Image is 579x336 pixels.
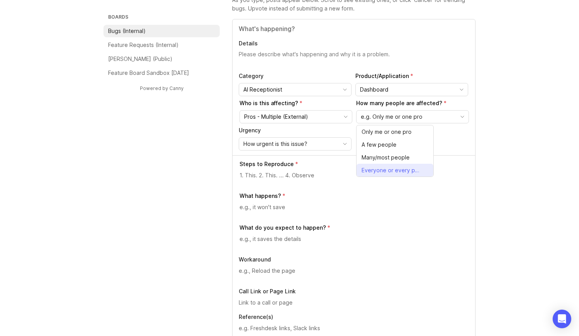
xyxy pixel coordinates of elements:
svg: toggle icon [456,114,469,120]
p: Workaround [239,256,469,263]
p: What happens? [240,192,281,200]
input: Title [239,24,469,33]
a: Powered by Canny [139,84,185,93]
a: [PERSON_NAME] (Public) [103,53,220,65]
textarea: Details [239,50,469,66]
div: toggle menu [356,110,469,123]
p: What do you expect to happen? [240,224,326,232]
span: Everyone or every pro [362,166,420,175]
a: Feature Board Sandbox [DATE] [103,67,220,79]
p: Feature Requests (Internal) [108,41,179,49]
p: Feature Board Sandbox [DATE] [108,69,189,77]
div: toggle menu [355,83,468,96]
div: toggle menu [239,137,352,151]
p: Category [239,72,352,80]
span: Only me or one pro [362,128,412,136]
div: Open Intercom Messenger [553,310,571,328]
svg: toggle icon [339,114,352,120]
svg: toggle icon [339,141,351,147]
p: Urgency [239,126,352,134]
span: A few people [362,140,396,149]
h3: Boards [107,12,220,23]
span: e.g. Only me or one pro [361,113,422,121]
input: AI Receptionist [243,85,338,94]
p: How many people are affected? [356,99,469,107]
p: Steps to Reproduce [240,160,294,168]
div: toggle menu [240,110,352,123]
input: Pros - Multiple (External) [244,113,339,121]
p: Call Link or Page Link [239,288,469,295]
input: Link to a call or page [239,298,469,307]
p: [PERSON_NAME] (Public) [108,55,172,63]
span: Many/most people [362,153,410,162]
a: Feature Requests (Internal) [103,39,220,51]
svg: toggle icon [339,87,351,93]
a: Bugs (Internal) [103,25,220,37]
p: Details [239,40,469,47]
div: toggle menu [239,83,352,96]
span: How urgent is this issue? [243,140,307,148]
svg: toggle icon [455,87,468,93]
p: Bugs (Internal) [108,27,146,35]
p: Who is this affecting? [240,99,352,107]
p: Reference(s) [239,313,469,321]
p: Product/Application [355,72,468,80]
input: Dashboard [360,85,455,94]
